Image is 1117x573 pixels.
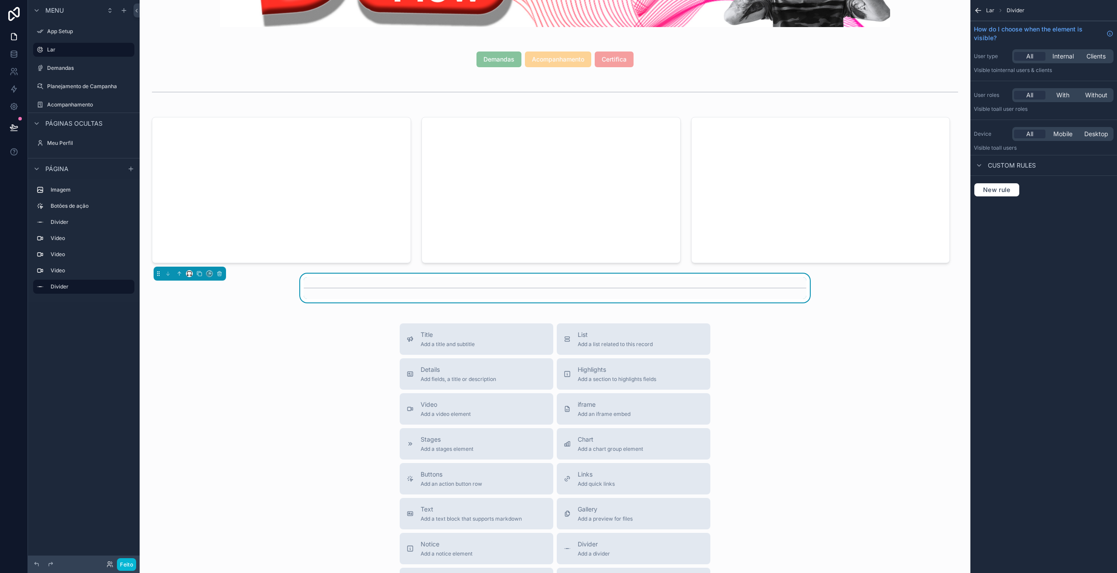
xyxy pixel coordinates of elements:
span: How do I choose when the element is visible? [974,25,1103,42]
span: Desktop [1084,130,1108,138]
span: Add a title and subtitle [421,341,475,348]
span: Internal [1052,52,1074,61]
span: Add a section to highlights fields [578,376,656,383]
label: Device [974,130,1009,137]
span: Add an action button row [421,480,482,487]
button: ButtonsAdd an action button row [400,463,553,494]
span: Gallery [578,505,633,514]
button: Feito [117,558,136,571]
span: Add a chart group element [578,446,643,453]
span: Custom rules [988,161,1036,170]
span: Chart [578,435,643,444]
button: ChartAdd a chart group element [557,428,710,460]
button: iframeAdd an iframe embed [557,393,710,425]
span: Add a text block that supports markdown [421,515,522,522]
font: Lar [47,46,55,53]
font: Botões de ação [51,202,89,209]
a: Meu Perfil [33,136,134,150]
font: Página [45,165,69,172]
span: Mobile [1053,130,1072,138]
span: Video [421,400,471,409]
span: All [1026,52,1033,61]
span: Stages [421,435,473,444]
span: Add a stages element [421,446,473,453]
font: Menu [45,7,64,14]
span: iframe [578,400,630,409]
button: DetailsAdd fields, a title or description [400,358,553,390]
label: User roles [974,92,1009,99]
font: Vídeo [51,235,65,241]
span: All [1026,130,1033,138]
span: Title [421,330,475,339]
span: Details [421,365,496,374]
span: Add a list related to this record [578,341,653,348]
div: conteúdo rolável [28,179,140,302]
span: Links [578,470,615,479]
p: Visible to [974,67,1114,74]
span: Without [1085,91,1107,100]
font: Demandas [47,65,74,71]
button: StagesAdd a stages element [400,428,553,460]
span: New rule [980,186,1014,194]
span: Add an iframe embed [578,411,630,418]
span: Divider [1007,7,1024,14]
span: Add fields, a title or description [421,376,496,383]
label: Divider [51,219,131,226]
button: VideoAdd a video element [400,393,553,425]
span: All [1026,91,1033,100]
span: Add a notice element [421,550,473,557]
button: ListAdd a list related to this record [557,323,710,355]
a: Lar [33,43,134,57]
a: How do I choose when the element is visible? [974,25,1114,42]
label: Video [51,267,131,274]
span: List [578,330,653,339]
span: Buttons [421,470,482,479]
font: Meu Perfil [47,140,73,146]
button: LinksAdd quick links [557,463,710,494]
font: Planejamento de Campanha [47,83,117,89]
button: NoticeAdd a notice element [400,533,553,564]
span: Add a video element [421,411,471,418]
a: App Setup [33,24,134,38]
span: Add quick links [578,480,615,487]
a: Acompanhamento [33,98,134,112]
span: Add a divider [578,550,610,557]
p: Visible to [974,144,1114,151]
button: TitleAdd a title and subtitle [400,323,553,355]
font: Acompanhamento [47,101,93,108]
span: Internal users & clients [996,67,1052,73]
span: Text [421,505,522,514]
span: All user roles [996,106,1028,112]
label: User type [974,53,1009,60]
a: Demandas [33,61,134,75]
label: App Setup [47,28,133,35]
label: Video [51,251,131,258]
font: Imagem [51,186,71,193]
font: Lar [986,7,994,14]
span: Notice [421,540,473,549]
span: Divider [578,540,610,549]
button: TextAdd a text block that supports markdown [400,498,553,529]
span: all users [996,144,1017,151]
label: Divider [51,283,127,290]
button: New rule [974,183,1020,197]
span: Highlights [578,365,656,374]
button: GalleryAdd a preview for files [557,498,710,529]
button: HighlightsAdd a section to highlights fields [557,358,710,390]
p: Visible to [974,106,1114,113]
span: Clients [1086,52,1106,61]
font: Feito [120,561,133,568]
span: Add a preview for files [578,515,633,522]
font: Páginas ocultas [45,120,103,127]
button: DividerAdd a divider [557,533,710,564]
a: Planejamento de Campanha [33,79,134,93]
span: With [1056,91,1069,100]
